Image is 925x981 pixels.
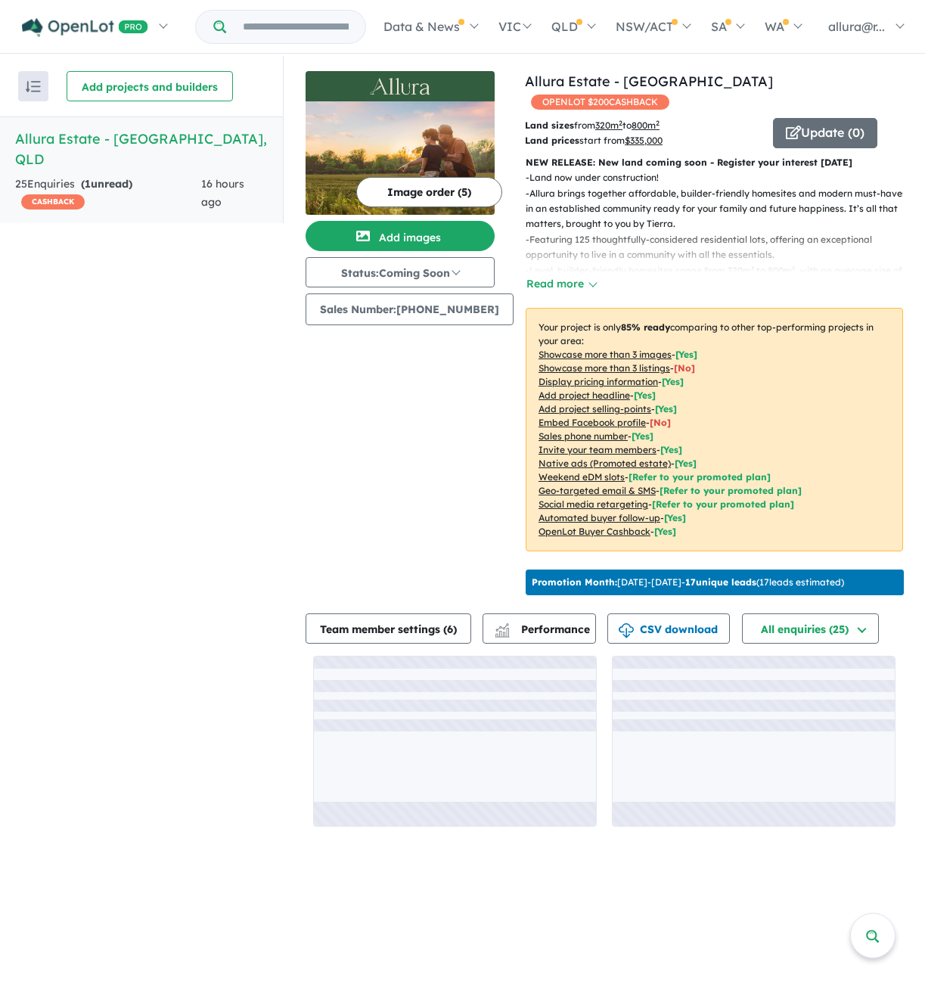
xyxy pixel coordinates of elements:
p: start from [525,133,762,148]
span: allura@r... [828,19,885,34]
div: 25 Enquir ies [15,175,201,212]
u: OpenLot Buyer Cashback [539,526,650,537]
span: [ No ] [650,417,671,428]
p: from [525,118,762,133]
u: 800 m [632,120,660,131]
u: Sales phone number [539,430,628,442]
p: [DATE] - [DATE] - ( 17 leads estimated) [532,576,844,589]
u: Automated buyer follow-up [539,512,660,523]
span: [ Yes ] [662,376,684,387]
strong: ( unread) [81,177,132,191]
u: Display pricing information [539,376,658,387]
span: [ Yes ] [660,444,682,455]
p: - Allura brings together affordable, builder-friendly homesites and modern must-haves in an estab... [526,186,915,232]
h5: Allura Estate - [GEOGRAPHIC_DATA] , QLD [15,129,268,169]
u: Native ads (Promoted estate) [539,458,671,469]
span: Performance [497,622,590,636]
button: Performance [483,613,596,644]
span: 16 hours ago [201,177,244,209]
span: [ Yes ] [655,403,677,414]
button: Sales Number:[PHONE_NUMBER] [306,293,514,325]
p: - Land now under construction! [526,170,915,185]
input: Try estate name, suburb, builder or developer [229,11,362,43]
u: Invite your team members [539,444,657,455]
button: Read more [526,275,597,293]
img: sort.svg [26,81,41,92]
span: [Refer to your promoted plan] [660,485,802,496]
p: Your project is only comparing to other top-performing projects in your area: - - - - - - - - - -... [526,308,903,551]
span: [Yes] [664,512,686,523]
button: Add projects and builders [67,71,233,101]
u: Embed Facebook profile [539,417,646,428]
u: Showcase more than 3 listings [539,362,670,374]
b: 17 unique leads [685,576,756,588]
span: [Yes] [654,526,676,537]
img: bar-chart.svg [495,628,510,638]
p: NEW RELEASE: New land coming soon - Register your interest [DATE] [526,155,903,170]
span: [ Yes ] [634,390,656,401]
u: 320 m [595,120,622,131]
button: Add images [306,221,495,251]
sup: 2 [619,119,622,127]
span: 6 [447,622,453,636]
button: CSV download [607,613,730,644]
img: Allura Estate - Bundamba Logo [312,77,489,95]
b: Land prices [525,135,579,146]
u: Add project headline [539,390,630,401]
button: Team member settings (6) [306,613,471,644]
span: to [622,120,660,131]
button: All enquiries (25) [742,613,879,644]
img: Openlot PRO Logo White [22,18,148,37]
p: - Level, builder-friendly homesites range from 320m² to 800m², with an average size of 440m². [526,263,915,294]
button: Image order (5) [356,177,502,207]
button: Status:Coming Soon [306,257,495,287]
img: download icon [619,623,634,638]
img: Allura Estate - Bundamba [306,101,495,215]
span: [Yes] [675,458,697,469]
p: - Featuring 125 thoughtfully-considered residential lots, offering an exceptional opportunity to ... [526,232,915,263]
u: $ 335,000 [625,135,663,146]
u: Geo-targeted email & SMS [539,485,656,496]
span: [Refer to your promoted plan] [652,498,794,510]
u: Social media retargeting [539,498,648,510]
u: Showcase more than 3 images [539,349,672,360]
b: Land sizes [525,120,574,131]
b: 85 % ready [621,321,670,333]
sup: 2 [656,119,660,127]
b: Promotion Month: [532,576,617,588]
button: Update (0) [773,118,877,148]
span: [ Yes ] [632,430,653,442]
a: Allura Estate - [GEOGRAPHIC_DATA] [525,73,773,90]
span: [Refer to your promoted plan] [629,471,771,483]
span: 1 [85,177,91,191]
span: [ No ] [674,362,695,374]
span: CASHBACK [21,194,85,210]
a: Allura Estate - Bundamba LogoAllura Estate - Bundamba [306,71,495,215]
u: Add project selling-points [539,403,651,414]
span: OPENLOT $ 200 CASHBACK [531,95,669,110]
span: [ Yes ] [675,349,697,360]
u: Weekend eDM slots [539,471,625,483]
img: line-chart.svg [495,623,509,632]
